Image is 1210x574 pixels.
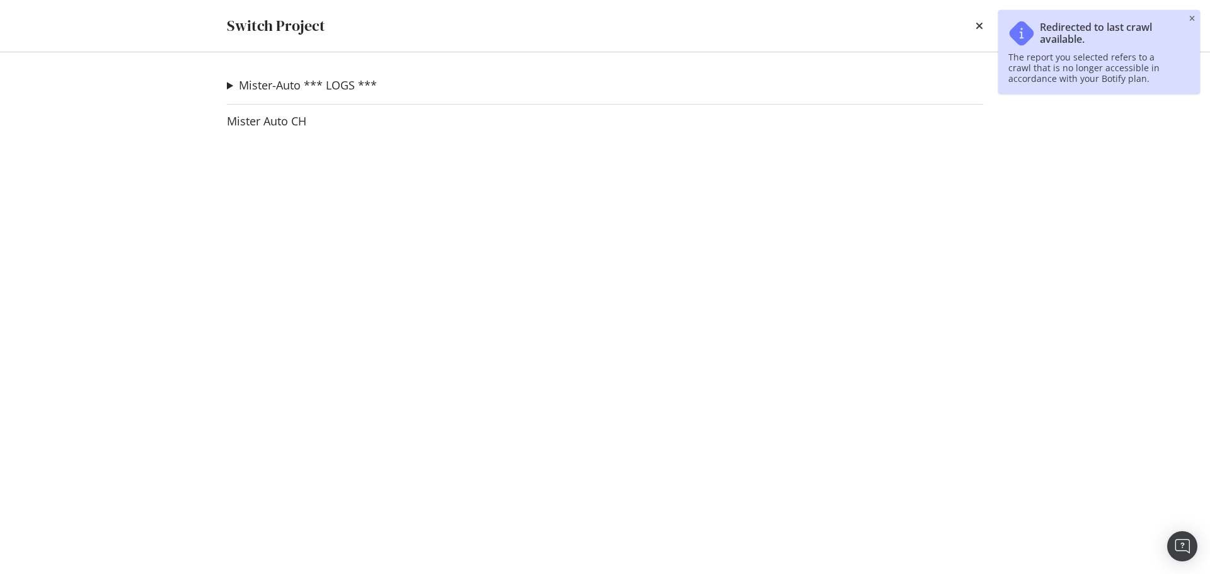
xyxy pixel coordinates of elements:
[1040,21,1177,45] div: Redirected to last crawl available.
[1189,15,1195,23] div: close toast
[227,15,325,37] div: Switch Project
[1008,52,1177,84] div: The report you selected refers to a crawl that is no longer accessible in accordance with your Bo...
[976,15,983,37] div: times
[227,115,306,128] a: Mister Auto CH
[1167,531,1197,561] div: Open Intercom Messenger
